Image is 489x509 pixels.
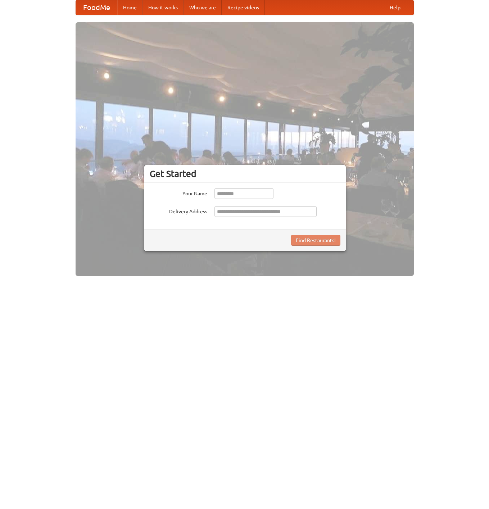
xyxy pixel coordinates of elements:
[142,0,184,15] a: How it works
[384,0,406,15] a: Help
[150,206,207,215] label: Delivery Address
[150,168,340,179] h3: Get Started
[184,0,222,15] a: Who we are
[150,188,207,197] label: Your Name
[222,0,265,15] a: Recipe videos
[76,0,117,15] a: FoodMe
[117,0,142,15] a: Home
[291,235,340,246] button: Find Restaurants!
